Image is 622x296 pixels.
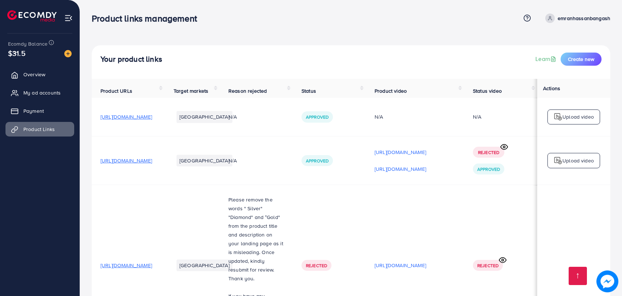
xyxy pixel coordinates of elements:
[562,112,594,121] p: Upload video
[535,55,558,63] a: Learn
[375,165,426,173] p: [URL][DOMAIN_NAME]
[306,262,327,269] span: Rejected
[5,67,74,82] a: Overview
[23,71,45,78] span: Overview
[568,55,594,63] span: Create new
[23,126,55,133] span: Product Links
[100,157,152,164] span: [URL][DOMAIN_NAME]
[5,104,74,118] a: Payment
[174,87,208,95] span: Target markets
[8,48,26,58] span: $31.5
[5,122,74,137] a: Product Links
[477,262,498,269] span: Rejected
[5,85,74,100] a: My ad accounts
[543,85,560,92] span: Actions
[228,87,267,95] span: Reason rejected
[92,13,203,24] h3: Product links management
[375,113,455,120] div: N/A
[100,113,152,120] span: [URL][DOMAIN_NAME]
[228,113,237,120] span: N/A
[23,107,44,115] span: Payment
[23,89,61,96] span: My ad accounts
[177,260,232,271] li: [GEOGRAPHIC_DATA]
[554,112,562,121] img: logo
[477,166,500,172] span: Approved
[177,155,232,166] li: [GEOGRAPHIC_DATA]
[473,113,481,120] div: N/A
[473,87,502,95] span: Status video
[100,55,162,64] h4: Your product links
[599,273,617,291] img: image
[306,114,329,120] span: Approved
[228,157,237,164] span: N/A
[375,87,407,95] span: Product video
[375,148,426,157] p: [URL][DOMAIN_NAME]
[100,87,132,95] span: Product URLs
[561,53,602,66] button: Create new
[64,14,73,22] img: menu
[558,14,610,23] p: emranhassanbangash
[100,262,152,269] span: [URL][DOMAIN_NAME]
[301,87,316,95] span: Status
[177,111,232,123] li: [GEOGRAPHIC_DATA]
[64,50,72,57] img: image
[306,158,329,164] span: Approved
[7,10,57,22] img: logo
[228,195,284,283] p: Please remove the words " Silver" "Diamond" and “Gold" from the product title and description on ...
[562,156,594,165] p: Upload video
[8,40,48,47] span: Ecomdy Balance
[542,14,610,23] a: emranhassanbangash
[554,156,562,165] img: logo
[478,149,499,155] span: Rejected
[375,261,426,270] p: [URL][DOMAIN_NAME]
